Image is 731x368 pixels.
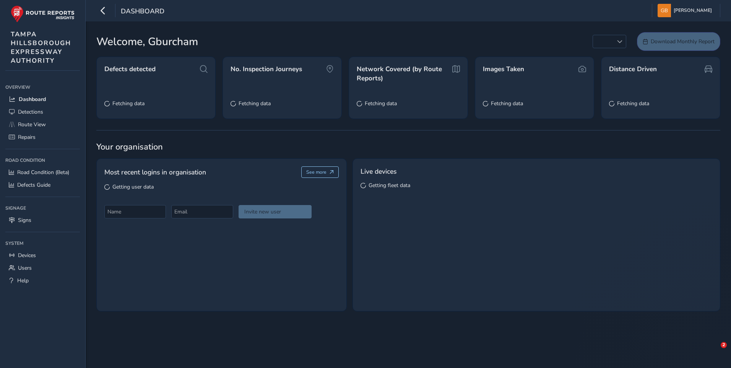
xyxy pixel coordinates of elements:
[96,34,198,50] span: Welcome, Gburcham
[231,65,302,74] span: No. Inspection Journeys
[11,5,75,23] img: rr logo
[5,93,80,106] a: Dashboard
[658,4,715,17] button: [PERSON_NAME]
[239,100,271,107] span: Fetching data
[5,238,80,249] div: System
[301,166,339,178] button: See more
[5,202,80,214] div: Signage
[361,166,396,176] span: Live devices
[5,214,80,226] a: Signs
[121,7,164,17] span: Dashboard
[171,205,233,218] input: Email
[104,65,156,74] span: Defects detected
[483,65,524,74] span: Images Taken
[17,277,29,284] span: Help
[18,264,32,272] span: Users
[357,65,450,83] span: Network Covered (by Route Reports)
[705,342,723,360] iframe: Intercom live chat
[5,166,80,179] a: Road Condition (Beta)
[112,183,154,191] span: Getting user data
[5,81,80,93] div: Overview
[491,100,523,107] span: Fetching data
[18,252,36,259] span: Devices
[17,181,50,189] span: Defects Guide
[18,108,43,116] span: Detections
[5,118,80,131] a: Route View
[5,262,80,274] a: Users
[96,141,720,153] span: Your organisation
[18,217,31,224] span: Signs
[19,96,46,103] span: Dashboard
[5,106,80,118] a: Detections
[5,131,80,143] a: Repairs
[104,205,166,218] input: Name
[5,274,80,287] a: Help
[18,121,46,128] span: Route View
[17,169,69,176] span: Road Condition (Beta)
[674,4,712,17] span: [PERSON_NAME]
[369,182,410,189] span: Getting fleet data
[5,249,80,262] a: Devices
[11,30,71,65] span: TAMPA HILLSBOROUGH EXPRESSWAY AUTHORITY
[18,134,36,141] span: Repairs
[721,342,727,348] span: 2
[112,100,145,107] span: Fetching data
[617,100,649,107] span: Fetching data
[306,169,327,175] span: See more
[658,4,671,17] img: diamond-layout
[104,167,206,177] span: Most recent logins in organisation
[365,100,397,107] span: Fetching data
[5,179,80,191] a: Defects Guide
[5,155,80,166] div: Road Condition
[609,65,657,74] span: Distance Driven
